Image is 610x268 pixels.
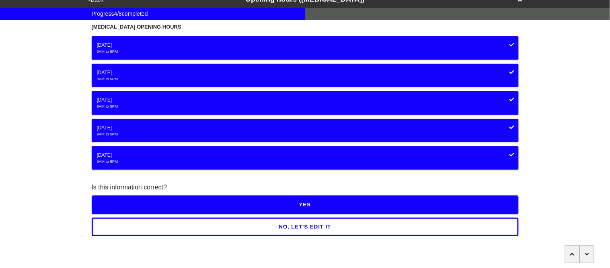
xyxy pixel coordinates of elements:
[92,146,519,170] button: [DATE]9AM to 5PM
[97,131,513,137] div: 9AM to 5PM
[92,183,519,192] div: Is this information correct?
[97,49,513,54] div: 9AM to 5PM
[92,10,148,18] span: Progress 4 / 8 completed
[92,119,519,142] button: [DATE]9AM to 5PM
[92,36,519,60] button: [DATE]9AM to 5PM
[92,195,519,214] button: YES
[97,152,513,159] div: [DATE]
[97,69,513,76] div: [DATE]
[92,91,519,114] button: [DATE]9AM to 5PM
[97,42,513,49] div: [DATE]
[92,64,519,87] button: [DATE]9AM to 5PM
[97,76,513,82] div: 9AM to 5PM
[97,159,513,164] div: 9AM to 5PM
[92,218,519,236] button: NO, LET'S EDIT IT
[92,23,519,31] div: [MEDICAL_DATA] OPENING HOURS
[97,124,513,131] div: [DATE]
[97,104,513,109] div: 9AM to 5PM
[97,96,513,104] div: [DATE]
